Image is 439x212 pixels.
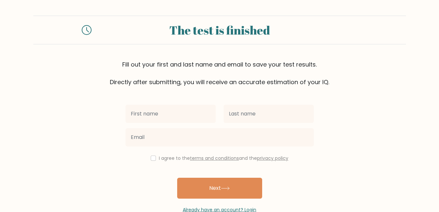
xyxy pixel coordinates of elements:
a: terms and conditions [190,155,239,161]
input: Email [126,128,314,146]
div: Fill out your first and last name and email to save your test results. Directly after submitting,... [33,60,406,86]
label: I agree to the and the [159,155,288,161]
div: The test is finished [99,21,340,39]
button: Next [177,178,262,199]
a: privacy policy [257,155,288,161]
input: First name [126,105,216,123]
input: Last name [224,105,314,123]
